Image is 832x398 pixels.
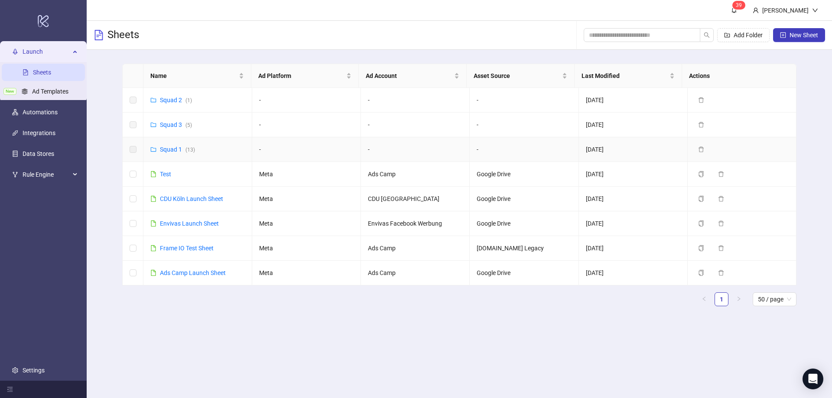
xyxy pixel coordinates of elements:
a: Settings [23,367,45,374]
span: left [702,296,707,301]
div: Page Size [753,292,796,306]
td: Ads Camp [361,261,470,285]
span: delete [698,97,704,103]
span: file-text [94,30,104,40]
th: Ad Account [359,64,467,88]
span: Launch [23,43,70,61]
span: New Sheet [790,32,818,39]
span: delete [698,146,704,152]
td: Envivas Facebook Werbung [361,211,470,236]
td: [DATE] [579,137,688,162]
th: Ad Platform [251,64,359,88]
span: Asset Source [474,71,560,81]
a: CDU Köln Launch Sheet [160,195,223,202]
span: Rule Engine [23,166,70,184]
a: Squad 1(13) [160,146,195,153]
span: delete [698,122,704,128]
td: [DOMAIN_NAME] Legacy [470,236,578,261]
h3: Sheets [107,28,139,42]
span: folder [150,122,156,128]
sup: 39 [732,1,745,10]
span: Name [150,71,237,81]
th: Asset Source [467,64,575,88]
td: - [252,137,361,162]
td: Google Drive [470,211,578,236]
button: right [732,292,746,306]
span: menu-fold [7,386,13,392]
a: Ads Camp Launch Sheet [160,269,226,276]
span: file [150,196,156,202]
td: [DATE] [579,187,688,211]
span: plus-square [780,32,786,38]
td: - [361,113,470,137]
td: [DATE] [579,236,688,261]
td: Meta [252,211,361,236]
span: user [753,7,759,13]
td: Ads Camp [361,236,470,261]
span: delete [718,245,724,251]
span: 9 [739,2,742,8]
span: delete [718,270,724,276]
span: ( 5 ) [185,122,192,128]
span: Add Folder [734,32,763,39]
span: copy [698,196,704,202]
span: ( 13 ) [185,147,195,153]
td: [DATE] [579,162,688,187]
td: Meta [252,187,361,211]
span: bell [731,7,737,13]
span: delete [718,220,724,227]
button: New Sheet [773,28,825,42]
span: rocket [12,49,18,55]
a: Squad 2(1) [160,97,192,104]
span: delete [718,196,724,202]
td: - [470,88,578,113]
a: 1 [715,293,728,306]
td: [DATE] [579,261,688,285]
span: delete [718,171,724,177]
th: Actions [682,64,790,88]
span: copy [698,220,704,227]
span: Ad Platform [258,71,345,81]
a: Integrations [23,130,55,137]
a: Data Stores [23,151,54,158]
td: Meta [252,162,361,187]
td: [DATE] [579,88,688,113]
span: down [812,7,818,13]
button: Add Folder [717,28,770,42]
span: search [704,32,710,38]
span: Ad Account [366,71,452,81]
span: right [736,296,741,301]
span: 50 / page [758,293,791,306]
td: CDU [GEOGRAPHIC_DATA] [361,187,470,211]
td: Meta [252,236,361,261]
li: Next Page [732,292,746,306]
span: 3 [736,2,739,8]
div: [PERSON_NAME] [759,6,812,15]
th: Last Modified [575,64,682,88]
li: Previous Page [697,292,711,306]
a: Automations [23,109,58,116]
td: - [361,88,470,113]
td: - [470,137,578,162]
a: Sheets [33,69,51,76]
td: - [361,137,470,162]
span: file [150,220,156,227]
td: - [252,88,361,113]
span: file [150,171,156,177]
a: Ad Templates [32,88,68,95]
td: Google Drive [470,162,578,187]
a: Frame IO Test Sheet [160,245,214,252]
span: folder [150,97,156,103]
td: Google Drive [470,261,578,285]
li: 1 [715,292,728,306]
td: [DATE] [579,211,688,236]
th: Name [143,64,251,88]
td: - [470,113,578,137]
a: Envivas Launch Sheet [160,220,219,227]
td: Ads Camp [361,162,470,187]
span: Last Modified [582,71,668,81]
td: Google Drive [470,187,578,211]
span: folder-add [724,32,730,38]
span: copy [698,171,704,177]
div: Open Intercom Messenger [803,369,823,389]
